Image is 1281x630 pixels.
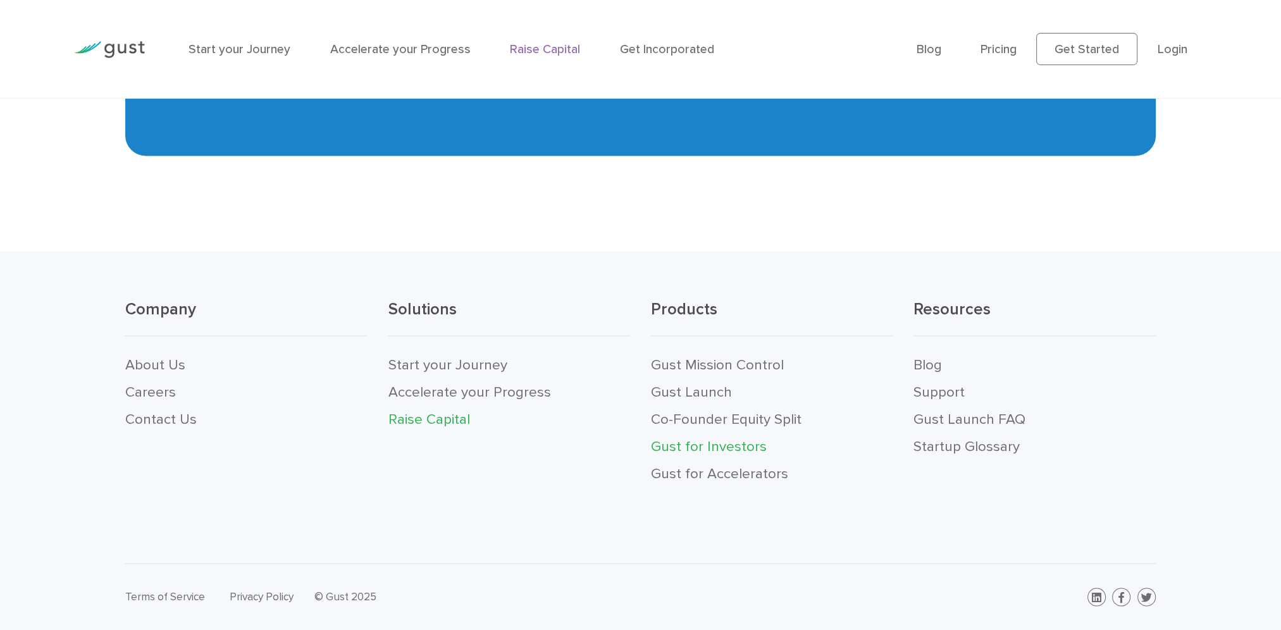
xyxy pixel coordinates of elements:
a: Pricing [981,42,1017,56]
a: Get Started [1036,33,1137,66]
a: Gust Launch [651,383,732,400]
h3: Resources [913,299,1156,336]
a: Raise Capital [510,42,580,56]
a: Co-Founder Equity Split [651,410,801,427]
a: Contact Us [125,410,197,427]
a: Start your Journey [388,355,507,373]
a: Get Incorporated [620,42,714,56]
a: Accelerate your Progress [388,383,551,400]
a: Support [913,383,965,400]
a: Blog [916,42,941,56]
a: Privacy Policy [230,590,294,603]
h3: Solutions [388,299,631,336]
h3: Company [125,299,368,336]
a: Gust for Accelerators [651,464,788,481]
a: Careers [125,383,176,400]
h3: Products [651,299,893,336]
a: Login [1157,42,1187,56]
a: Gust for Investors [651,437,767,454]
a: Blog [913,355,942,373]
img: Gust Logo [74,41,145,58]
a: Terms of Service [125,590,205,603]
a: Accelerate your Progress [330,42,471,56]
a: Startup Glossary [913,437,1020,454]
a: Start your Journey [189,42,290,56]
a: About Us [125,355,185,373]
a: Gust Mission Control [651,355,784,373]
a: Raise Capital [388,410,470,427]
div: © Gust 2025 [314,587,630,606]
a: Gust Launch FAQ [913,410,1025,427]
